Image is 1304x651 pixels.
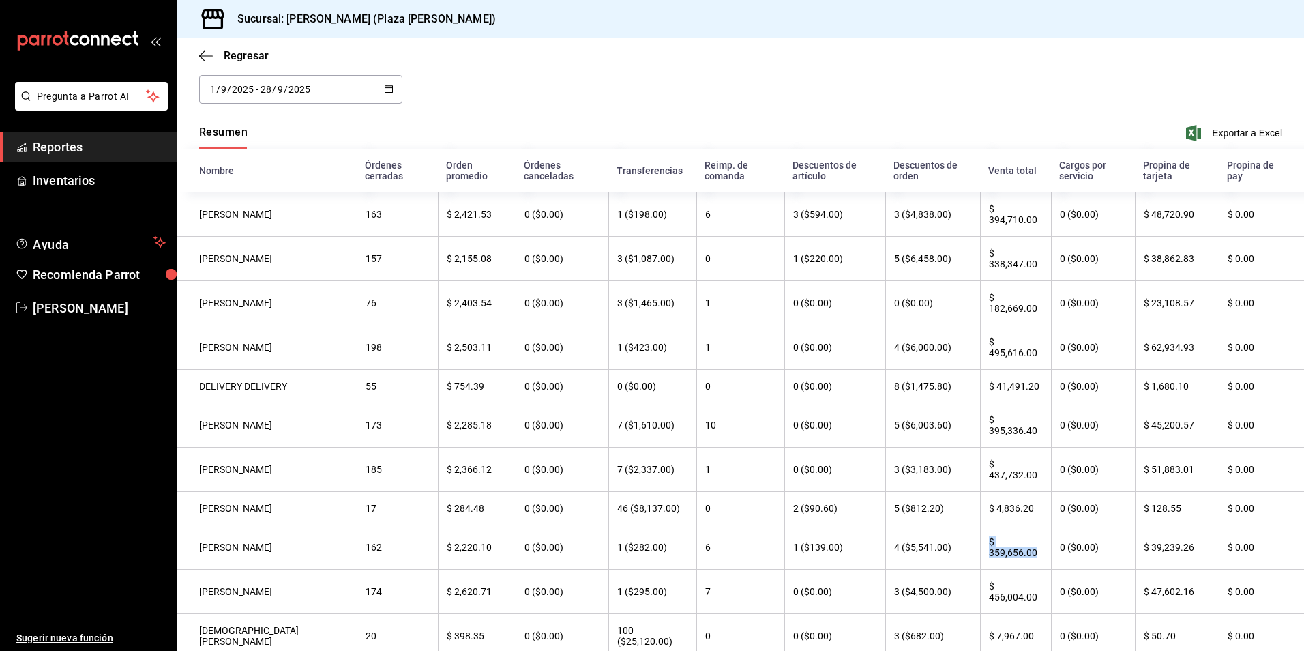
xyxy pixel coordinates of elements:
th: $ 2,503.11 [438,325,516,370]
th: 7 [696,570,784,614]
span: / [284,84,288,95]
h3: Sucursal: [PERSON_NAME] (Plaza [PERSON_NAME]) [226,11,496,27]
th: 7 ($2,337.00) [608,448,696,492]
input: Year [288,84,311,95]
th: $ 0.00 [1219,237,1304,281]
th: 1 ($282.00) [608,525,696,570]
span: Sugerir nueva función [16,631,166,646]
th: $ 39,239.26 [1135,525,1219,570]
span: Reportes [33,138,166,156]
th: 0 ($0.00) [1051,370,1135,403]
th: 76 [357,281,438,325]
th: 4 ($5,541.00) [885,525,980,570]
input: Month [277,84,284,95]
th: 0 ($0.00) [516,570,608,614]
th: Órdenes cerradas [357,149,438,192]
th: $ 128.55 [1135,492,1219,525]
th: 4 ($6,000.00) [885,325,980,370]
th: 0 ($0.00) [784,448,885,492]
th: 1 [696,448,784,492]
th: $ 0.00 [1219,192,1304,237]
th: $ 0.00 [1219,525,1304,570]
th: 0 ($0.00) [885,281,980,325]
th: 1 [696,325,784,370]
div: navigation tabs [199,126,248,149]
th: 2 ($90.60) [784,492,885,525]
th: 3 ($3,183.00) [885,448,980,492]
th: $ 51,883.01 [1135,448,1219,492]
th: [PERSON_NAME] [177,281,357,325]
th: 0 ($0.00) [516,492,608,525]
input: Day [209,84,216,95]
th: Propina de pay [1219,149,1304,192]
th: $ 38,862.83 [1135,237,1219,281]
th: $ 2,366.12 [438,448,516,492]
th: 0 ($0.00) [784,325,885,370]
th: $ 495,616.00 [980,325,1051,370]
th: 0 [696,492,784,525]
th: 0 ($0.00) [516,448,608,492]
th: 3 ($1,465.00) [608,281,696,325]
button: Pregunta a Parrot AI [15,82,168,111]
span: - [256,84,258,95]
th: [PERSON_NAME] [177,525,357,570]
th: [PERSON_NAME] [177,192,357,237]
a: Pregunta a Parrot AI [10,99,168,113]
button: Resumen [199,126,248,149]
th: Propina de tarjeta [1135,149,1219,192]
th: 0 [696,237,784,281]
span: / [227,84,231,95]
th: $ 0.00 [1219,281,1304,325]
th: $ 47,602.16 [1135,570,1219,614]
th: Nombre [177,149,357,192]
th: 1 ($198.00) [608,192,696,237]
th: $ 754.39 [438,370,516,403]
th: 3 ($1,087.00) [608,237,696,281]
th: [PERSON_NAME] [177,448,357,492]
button: Exportar a Excel [1189,125,1282,141]
th: 0 ($0.00) [516,370,608,403]
th: 0 ($0.00) [1051,525,1135,570]
th: 0 ($0.00) [784,570,885,614]
th: 163 [357,192,438,237]
th: $ 4,836.20 [980,492,1051,525]
th: Reimp. de comanda [696,149,784,192]
th: $ 48,720.90 [1135,192,1219,237]
th: $ 62,934.93 [1135,325,1219,370]
th: 0 ($0.00) [1051,281,1135,325]
th: DELIVERY DELIVERY [177,370,357,403]
th: 5 ($812.20) [885,492,980,525]
th: 7 ($1,610.00) [608,403,696,448]
th: 0 ($0.00) [516,325,608,370]
span: Pregunta a Parrot AI [37,89,147,104]
th: $ 284.48 [438,492,516,525]
th: $ 2,421.53 [438,192,516,237]
th: $ 1,680.10 [1135,370,1219,403]
th: $ 182,669.00 [980,281,1051,325]
th: $ 338,347.00 [980,237,1051,281]
th: $ 45,200.57 [1135,403,1219,448]
th: $ 0.00 [1219,325,1304,370]
th: 1 ($139.00) [784,525,885,570]
span: Ayuda [33,234,148,250]
button: Regresar [199,49,269,62]
th: Cargos por servicio [1051,149,1135,192]
th: $ 0.00 [1219,403,1304,448]
th: 0 ($0.00) [1051,570,1135,614]
th: 46 ($8,137.00) [608,492,696,525]
th: 162 [357,525,438,570]
th: $ 2,155.08 [438,237,516,281]
th: 0 ($0.00) [1051,448,1135,492]
input: Month [220,84,227,95]
input: Year [231,84,254,95]
th: 0 ($0.00) [516,237,608,281]
th: $ 395,336.40 [980,403,1051,448]
th: 1 ($423.00) [608,325,696,370]
th: 8 ($1,475.80) [885,370,980,403]
th: 157 [357,237,438,281]
th: [PERSON_NAME] [177,492,357,525]
th: 0 ($0.00) [1051,325,1135,370]
th: 1 [696,281,784,325]
span: Recomienda Parrot [33,265,166,284]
